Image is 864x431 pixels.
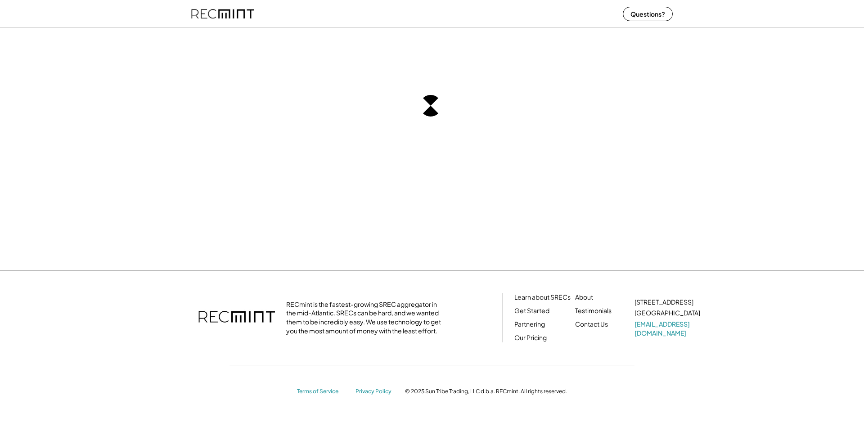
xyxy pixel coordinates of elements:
[514,333,547,342] a: Our Pricing
[575,306,612,315] a: Testimonials
[191,2,254,26] img: recmint-logotype%403x%20%281%29.jpeg
[405,388,567,395] div: © 2025 Sun Tribe Trading, LLC d.b.a. RECmint. All rights reserved.
[355,388,396,395] a: Privacy Policy
[198,302,275,333] img: recmint-logotype%403x.png
[286,300,446,335] div: RECmint is the fastest-growing SREC aggregator in the mid-Atlantic. SRECs can be hard, and we wan...
[514,320,545,329] a: Partnering
[514,306,549,315] a: Get Started
[514,293,571,302] a: Learn about SRECs
[575,293,593,302] a: About
[634,298,693,307] div: [STREET_ADDRESS]
[623,7,673,21] button: Questions?
[575,320,608,329] a: Contact Us
[297,388,346,395] a: Terms of Service
[634,309,700,318] div: [GEOGRAPHIC_DATA]
[634,320,702,337] a: [EMAIL_ADDRESS][DOMAIN_NAME]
